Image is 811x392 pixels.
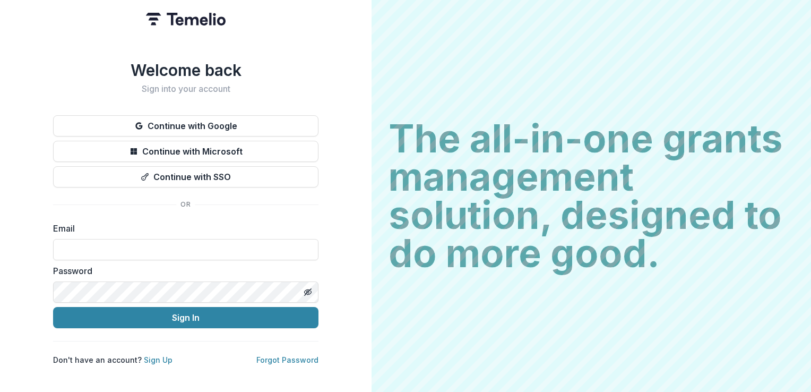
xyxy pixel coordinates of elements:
button: Continue with Microsoft [53,141,318,162]
button: Continue with SSO [53,166,318,188]
img: Temelio [146,13,226,25]
button: Continue with Google [53,115,318,137]
a: Sign Up [144,355,172,364]
label: Password [53,265,312,277]
button: Toggle password visibility [299,284,316,301]
button: Sign In [53,307,318,328]
label: Email [53,222,312,235]
a: Forgot Password [256,355,318,364]
h2: Sign into your account [53,84,318,94]
p: Don't have an account? [53,354,172,365]
h1: Welcome back [53,61,318,80]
